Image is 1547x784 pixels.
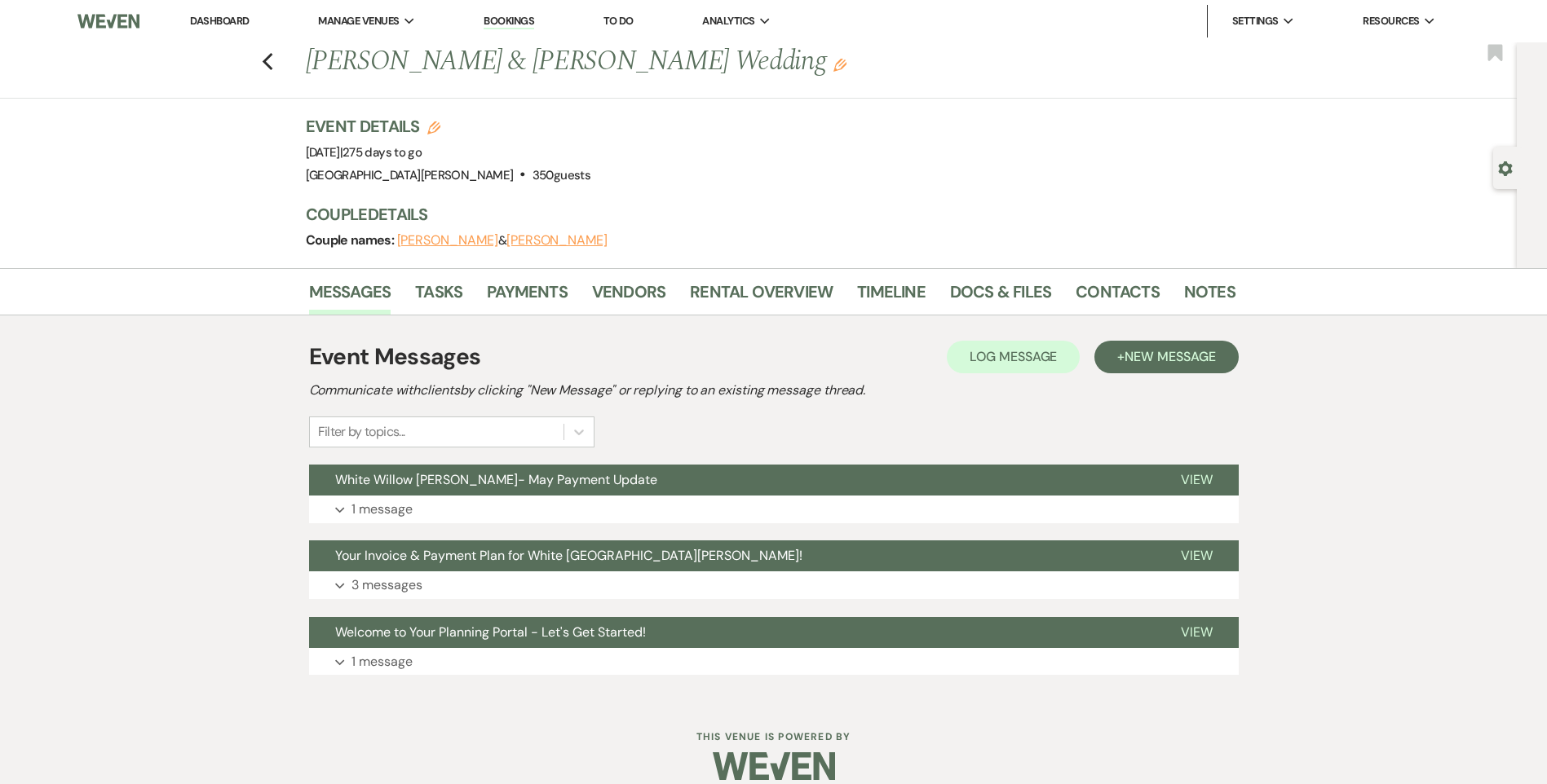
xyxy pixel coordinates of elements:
button: [PERSON_NAME] [397,234,498,247]
button: Welcome to Your Planning Portal - Let's Get Started! [309,617,1155,648]
a: Contacts [1076,279,1160,315]
h1: [PERSON_NAME] & [PERSON_NAME] Wedding [306,42,1036,81]
p: 1 message [351,499,413,520]
button: 3 messages [309,571,1239,599]
span: Welcome to Your Planning Portal - Let's Get Started! [335,623,646,641]
span: 350 guests [533,167,590,183]
a: Docs & Files [950,279,1051,315]
a: Notes [1184,279,1235,315]
button: Your Invoice & Payment Plan for White [GEOGRAPHIC_DATA][PERSON_NAME]! [309,540,1155,571]
a: Tasks [415,279,462,315]
span: View [1181,547,1213,564]
span: View [1181,623,1213,641]
span: Settings [1232,13,1279,29]
span: New Message [1125,348,1215,365]
a: Vendors [592,279,665,315]
button: View [1155,465,1239,496]
span: Resources [1363,13,1419,29]
span: 275 days to go [343,144,422,161]
h3: Event Details [306,115,590,138]
button: [PERSON_NAME] [506,234,608,247]
button: Log Message [947,341,1080,373]
span: White Willow [PERSON_NAME]- May Payment Update [335,471,657,488]
span: [DATE] [306,144,422,161]
span: Manage Venues [318,13,399,29]
span: View [1181,471,1213,488]
a: Bookings [484,14,534,29]
span: [GEOGRAPHIC_DATA][PERSON_NAME] [306,167,514,183]
button: Edit [833,57,846,72]
span: | [340,144,422,161]
div: Filter by topics... [318,422,405,442]
h1: Event Messages [309,340,481,374]
p: 1 message [351,651,413,672]
button: White Willow [PERSON_NAME]- May Payment Update [309,465,1155,496]
a: Rental Overview [690,279,833,315]
button: +New Message [1094,341,1238,373]
a: Payments [487,279,568,315]
button: View [1155,540,1239,571]
button: Open lead details [1498,160,1513,175]
p: 3 messages [351,575,422,596]
a: Messages [309,279,391,315]
span: Log Message [970,348,1057,365]
span: & [397,232,608,249]
h3: Couple Details [306,203,1219,226]
h2: Communicate with clients by clicking "New Message" or replying to an existing message thread. [309,381,1239,400]
button: View [1155,617,1239,648]
a: Timeline [857,279,926,315]
span: Your Invoice & Payment Plan for White [GEOGRAPHIC_DATA][PERSON_NAME]! [335,547,802,564]
a: To Do [603,14,634,28]
button: 1 message [309,496,1239,523]
a: Dashboard [190,14,249,28]
img: Weven Logo [77,4,139,38]
span: Analytics [702,13,754,29]
span: Couple names: [306,231,397,249]
button: 1 message [309,648,1239,676]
